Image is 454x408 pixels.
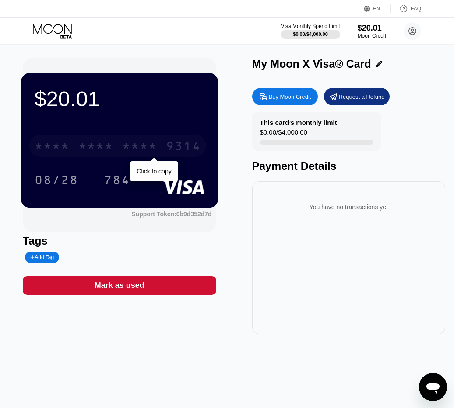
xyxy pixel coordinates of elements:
div: 08/28 [28,169,85,191]
div: Mark as used [95,280,144,290]
div: $0.00 / $4,000.00 [293,31,328,37]
div: Add Tag [25,252,59,263]
div: Payment Details [252,160,446,173]
div: Moon Credit [358,33,386,39]
div: Support Token: 0b9d352d7d [131,211,211,218]
div: My Moon X Visa® Card [252,58,371,70]
div: 9314 [166,140,201,154]
div: $20.01 [35,86,204,111]
div: FAQ [411,6,421,12]
div: Add Tag [30,254,54,260]
div: Tags [23,235,216,247]
div: Support Token:0b9d352d7d [131,211,211,218]
div: Buy Moon Credit [269,93,311,100]
div: Mark as used [23,276,216,295]
iframe: Button to launch messaging window [419,373,447,401]
div: $20.01 [358,24,386,33]
div: 08/28 [35,174,78,188]
div: This card’s monthly limit [260,119,337,126]
div: EN [373,6,380,12]
div: Request a Refund [339,93,385,100]
div: Request a Refund [324,88,390,105]
div: EN [364,4,391,13]
div: Click to copy [137,168,171,175]
div: Visa Monthly Spend Limit [281,23,340,29]
div: $0.00 / $4,000.00 [260,128,307,140]
div: 784 [97,169,137,191]
div: Buy Moon Credit [252,88,318,105]
div: You have no transactions yet [259,195,439,219]
div: FAQ [391,4,421,13]
div: 784 [104,174,130,188]
div: $20.01Moon Credit [358,24,386,39]
div: Visa Monthly Spend Limit$0.00/$4,000.00 [281,23,340,39]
